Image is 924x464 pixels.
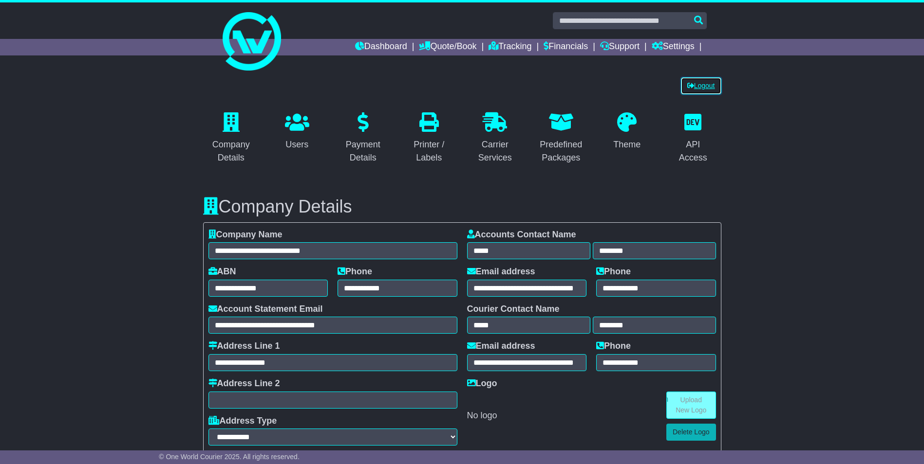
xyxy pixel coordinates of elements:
a: Quote/Book [419,39,476,55]
a: Predefined Packages [533,109,589,168]
a: Upload New Logo [666,392,716,419]
div: Users [285,138,309,151]
label: Address Type [208,416,277,427]
a: Theme [607,109,647,155]
a: Settings [652,39,695,55]
a: Users [279,109,316,155]
label: Email address [467,267,535,277]
label: Phone [596,341,631,352]
label: Email address [467,341,535,352]
label: Company Name [208,230,283,240]
label: Courier Contact Name [467,304,560,315]
a: Support [600,39,640,55]
label: Account Statement Email [208,304,323,315]
a: Carrier Services [467,109,524,168]
div: Company Details [209,138,253,164]
div: API Access [671,138,715,164]
a: Payment Details [335,109,392,168]
div: Predefined Packages [539,138,583,164]
a: Logout [681,77,721,94]
span: No logo [467,410,497,420]
a: Financials [544,39,588,55]
span: © One World Courier 2025. All rights reserved. [159,453,300,461]
label: Phone [596,267,631,277]
label: Address Line 1 [208,341,280,352]
label: Address Line 2 [208,378,280,389]
label: Accounts Contact Name [467,230,576,240]
label: ABN [208,267,236,277]
div: Payment Details [341,138,385,164]
div: Theme [613,138,641,151]
label: Logo [467,378,497,389]
a: Company Details [203,109,260,168]
h3: Company Details [203,197,721,216]
a: Dashboard [355,39,407,55]
label: Phone [338,267,372,277]
a: API Access [665,109,721,168]
a: Printer / Labels [401,109,457,168]
div: Printer / Labels [407,138,451,164]
div: Carrier Services [473,138,517,164]
a: Tracking [489,39,531,55]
